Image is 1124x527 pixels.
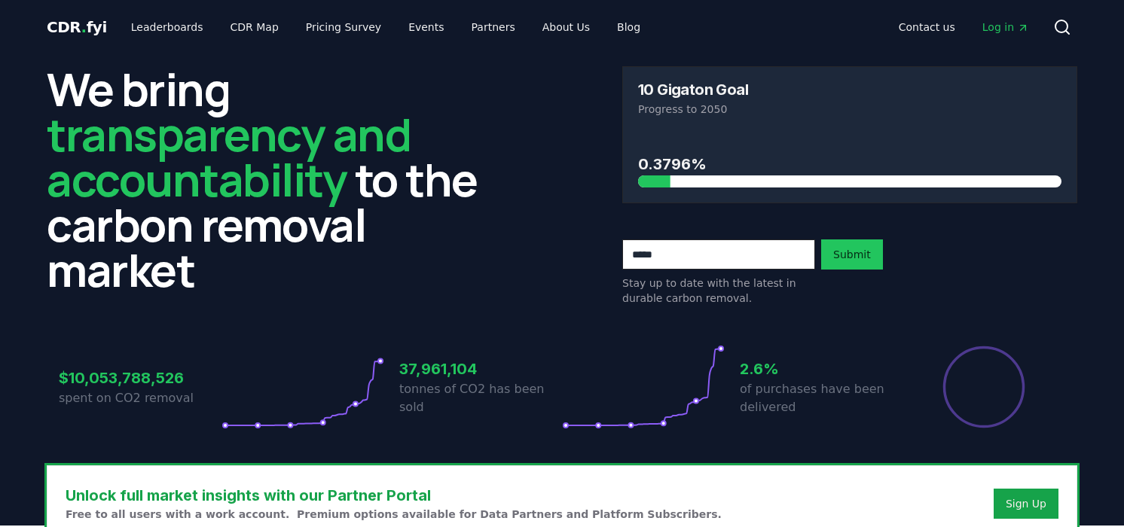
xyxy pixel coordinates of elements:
[1006,496,1046,511] a: Sign Up
[59,367,221,389] h3: $10,053,788,526
[887,14,967,41] a: Contact us
[638,82,748,97] h3: 10 Gigaton Goal
[66,507,722,522] p: Free to all users with a work account. Premium options available for Data Partners and Platform S...
[47,103,411,210] span: transparency and accountability
[47,17,107,38] a: CDR.fyi
[970,14,1041,41] a: Log in
[605,14,652,41] a: Blog
[59,389,221,407] p: spent on CO2 removal
[66,484,722,507] h3: Unlock full market insights with our Partner Portal
[218,14,291,41] a: CDR Map
[982,20,1029,35] span: Log in
[740,358,903,380] h3: 2.6%
[887,14,1041,41] nav: Main
[399,358,562,380] h3: 37,961,104
[460,14,527,41] a: Partners
[740,380,903,416] p: of purchases have been delivered
[294,14,393,41] a: Pricing Survey
[119,14,215,41] a: Leaderboards
[399,380,562,416] p: tonnes of CO2 has been sold
[638,153,1061,175] h3: 0.3796%
[530,14,602,41] a: About Us
[81,18,87,36] span: .
[396,14,456,41] a: Events
[47,66,502,292] h2: We bring to the carbon removal market
[119,14,652,41] nav: Main
[622,276,815,306] p: Stay up to date with the latest in durable carbon removal.
[47,18,107,36] span: CDR fyi
[942,345,1026,429] div: Percentage of sales delivered
[821,239,883,270] button: Submit
[994,489,1058,519] button: Sign Up
[638,102,1061,117] p: Progress to 2050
